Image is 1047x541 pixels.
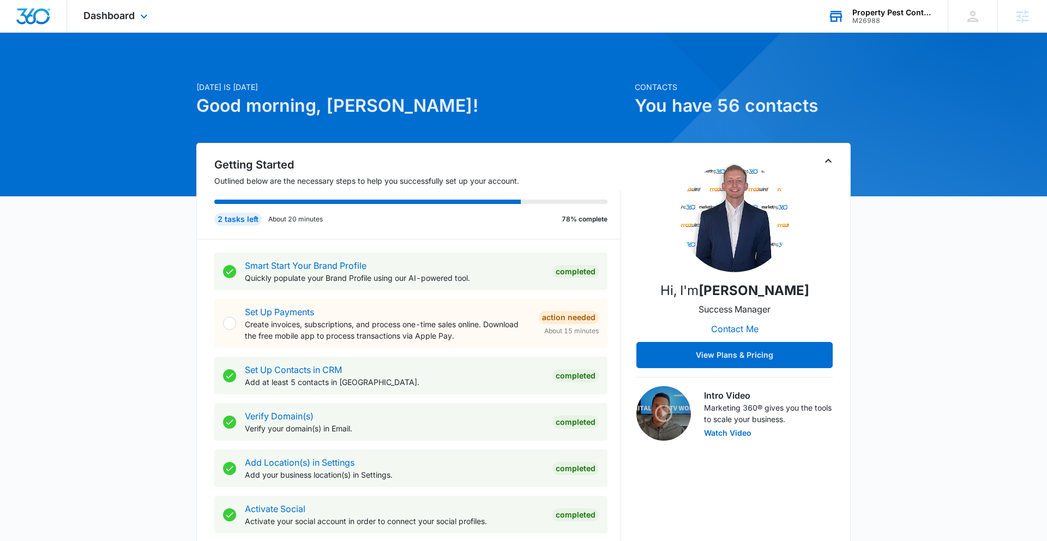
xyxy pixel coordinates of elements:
[704,429,751,437] button: Watch Video
[245,376,544,388] p: Add at least 5 contacts in [GEOGRAPHIC_DATA].
[214,175,621,187] p: Outlined below are the necessary steps to help you successfully set up your account.
[196,93,628,119] h1: Good morning, [PERSON_NAME]!
[552,416,599,429] div: Completed
[552,369,599,382] div: Completed
[552,265,599,278] div: Completed
[245,457,354,468] a: Add Location(s) in Settings
[699,282,809,298] strong: [PERSON_NAME]
[704,402,833,425] p: Marketing 360® gives you the tools to scale your business.
[700,316,769,342] button: Contact Me
[245,515,544,527] p: Activate your social account in order to connect your social profiles.
[680,163,789,272] img: Mike Davin
[245,272,544,284] p: Quickly populate your Brand Profile using our AI-powered tool.
[552,508,599,521] div: Completed
[852,17,932,25] div: account id
[704,389,833,402] h3: Intro Video
[636,386,691,441] img: Intro Video
[245,318,530,341] p: Create invoices, subscriptions, and process one-time sales online. Download the free mobile app t...
[245,306,314,317] a: Set Up Payments
[245,411,314,422] a: Verify Domain(s)
[822,154,835,167] button: Toggle Collapse
[539,311,599,324] div: Action Needed
[245,364,342,375] a: Set Up Contacts in CRM
[635,93,851,119] h1: You have 56 contacts
[699,303,771,316] p: Success Manager
[544,326,599,336] span: About 15 minutes
[196,81,628,93] p: [DATE] is [DATE]
[268,214,323,224] p: About 20 minutes
[214,157,621,173] h2: Getting Started
[245,503,305,514] a: Activate Social
[83,10,135,21] span: Dashboard
[245,260,366,271] a: Smart Start Your Brand Profile
[636,342,833,368] button: View Plans & Pricing
[214,213,262,226] div: 2 tasks left
[245,423,544,434] p: Verify your domain(s) in Email.
[852,8,932,17] div: account name
[552,462,599,475] div: Completed
[660,281,809,300] p: Hi, I'm
[245,469,544,480] p: Add your business location(s) in Settings.
[635,81,851,93] p: Contacts
[562,214,607,224] p: 78% complete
